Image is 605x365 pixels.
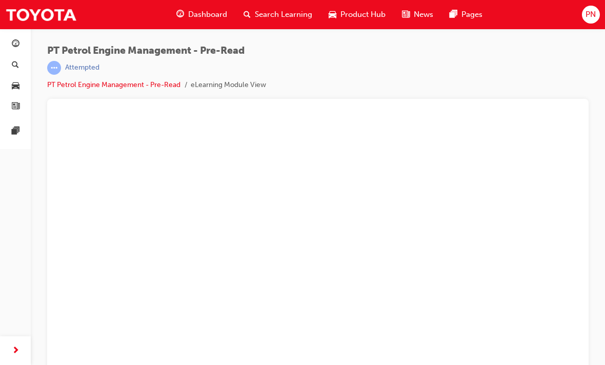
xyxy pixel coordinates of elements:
a: search-iconSearch Learning [235,4,320,25]
button: PN [582,6,600,24]
span: news-icon [402,8,410,21]
div: Attempted [65,63,99,73]
span: guage-icon [176,8,184,21]
span: learningRecordVerb_ATTEMPT-icon [47,61,61,75]
span: Search Learning [255,9,312,20]
a: news-iconNews [394,4,441,25]
span: guage-icon [12,40,19,49]
span: News [414,9,433,20]
a: PT Petrol Engine Management - Pre-Read [47,80,180,89]
span: news-icon [12,102,19,112]
span: pages-icon [12,127,19,136]
span: Product Hub [340,9,386,20]
img: Trak [5,3,77,26]
span: pages-icon [450,8,457,21]
span: car-icon [329,8,336,21]
span: Dashboard [188,9,227,20]
span: search-icon [244,8,251,21]
a: car-iconProduct Hub [320,4,394,25]
span: car-icon [12,81,19,91]
span: PT Petrol Engine Management - Pre-Read [47,45,266,57]
li: eLearning Module View [191,79,266,91]
span: Pages [461,9,482,20]
span: search-icon [12,61,19,70]
a: guage-iconDashboard [168,4,235,25]
a: pages-iconPages [441,4,491,25]
span: next-icon [12,345,19,357]
span: PN [586,9,596,20]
